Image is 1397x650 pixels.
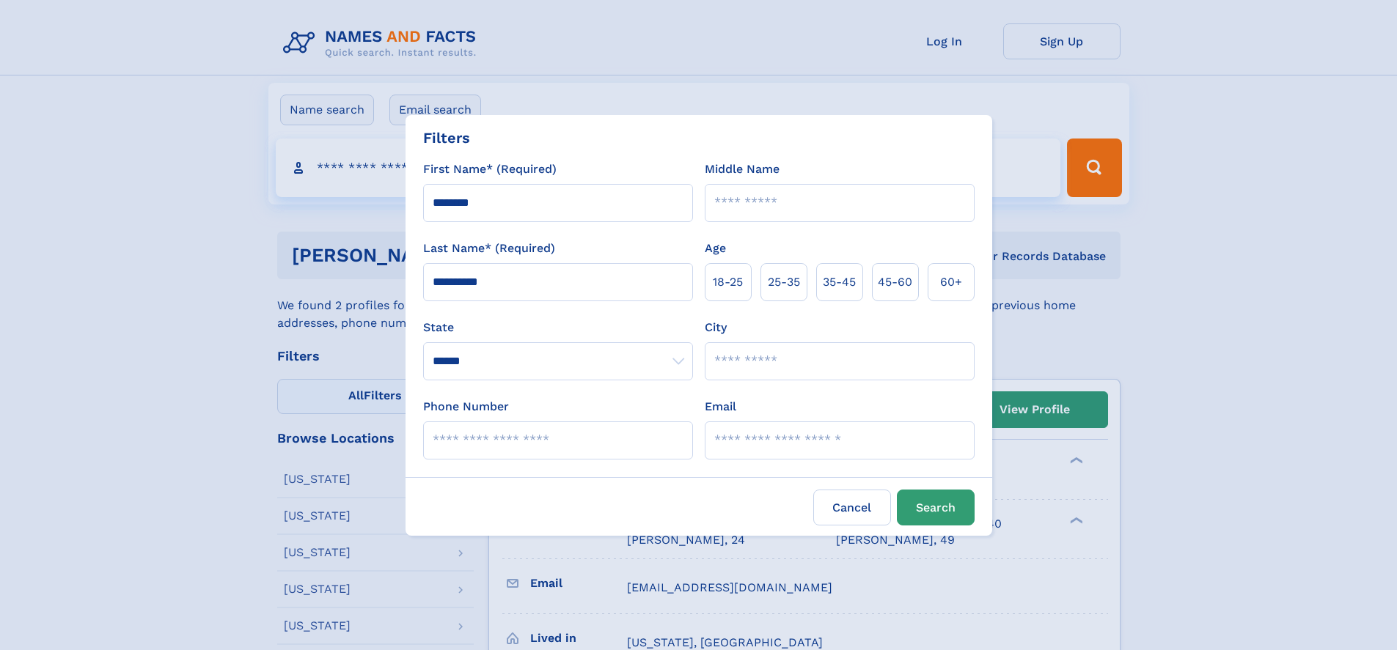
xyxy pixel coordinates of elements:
[423,319,693,336] label: State
[823,273,856,291] span: 35‑45
[423,398,509,416] label: Phone Number
[813,490,891,525] label: Cancel
[705,160,780,178] label: Middle Name
[713,273,743,291] span: 18‑25
[423,127,470,149] div: Filters
[705,240,726,257] label: Age
[705,398,736,416] label: Email
[705,319,727,336] label: City
[940,273,962,291] span: 60+
[768,273,800,291] span: 25‑35
[878,273,912,291] span: 45‑60
[897,490,975,525] button: Search
[423,160,557,178] label: First Name* (Required)
[423,240,555,257] label: Last Name* (Required)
